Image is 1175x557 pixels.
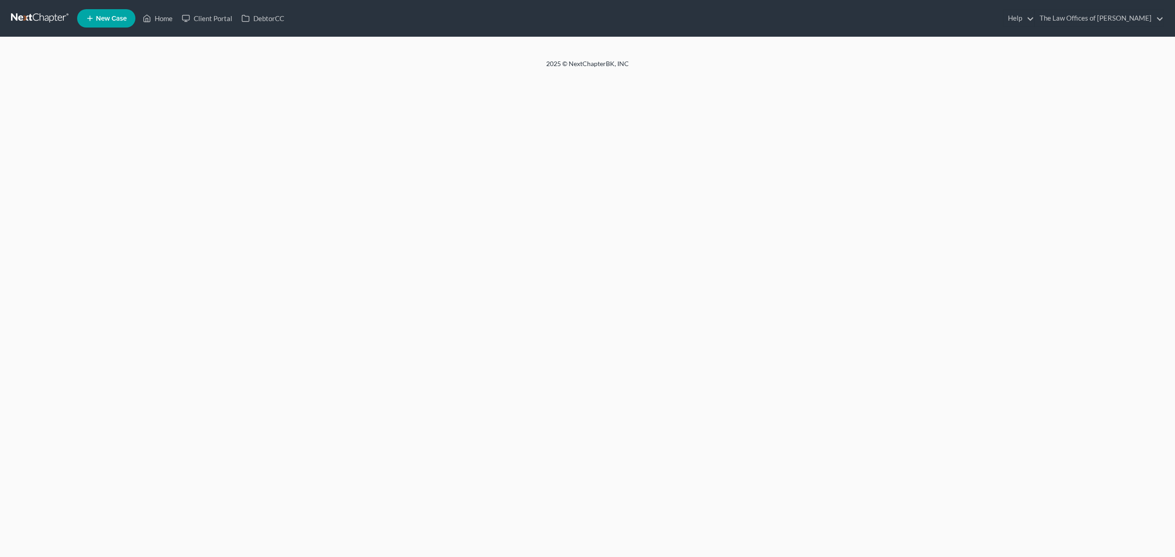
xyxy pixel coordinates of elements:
a: Home [138,10,177,27]
a: DebtorCC [237,10,289,27]
new-legal-case-button: New Case [77,9,135,28]
a: Help [1003,10,1034,27]
a: The Law Offices of [PERSON_NAME] [1035,10,1164,27]
div: 2025 © NextChapterBK, INC [326,59,849,76]
a: Client Portal [177,10,237,27]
